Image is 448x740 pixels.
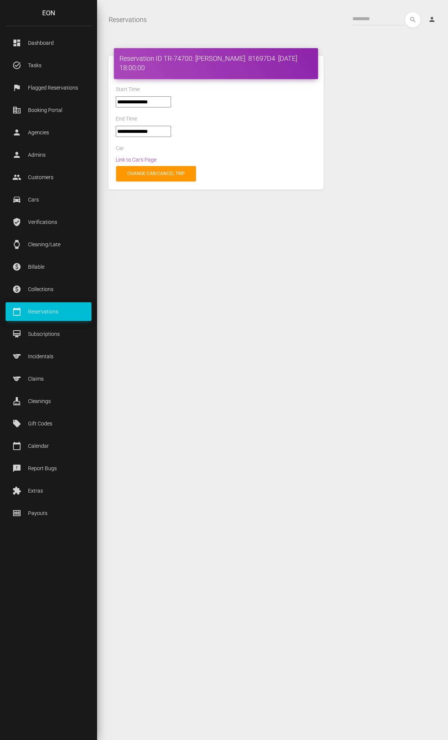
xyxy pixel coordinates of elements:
a: local_offer Gift Codes [6,414,91,433]
p: Report Bugs [11,463,86,474]
p: Verifications [11,216,86,228]
a: sports Incidentals [6,347,91,366]
a: sports Claims [6,369,91,388]
a: cleaning_services Cleanings [6,392,91,410]
a: watch Cleaning/Late [6,235,91,254]
a: person Agencies [6,123,91,142]
a: calendar_today Calendar [6,437,91,455]
a: task_alt Tasks [6,56,91,75]
p: Tasks [11,60,86,71]
a: flag Flagged Reservations [6,78,91,97]
a: person [423,12,442,27]
p: Billable [11,261,86,272]
a: verified_user Verifications [6,213,91,231]
a: corporate_fare Booking Portal [6,101,91,119]
label: Car [116,145,124,152]
p: Admins [11,149,86,160]
a: calendar_today Reservations [6,302,91,321]
label: End Time [116,115,137,123]
a: Reservations [109,10,147,29]
a: Change car/cancel trip [116,166,196,181]
p: Flagged Reservations [11,82,86,93]
a: drive_eta Cars [6,190,91,209]
a: dashboard Dashboard [6,34,91,52]
p: Calendar [11,440,86,452]
p: Dashboard [11,37,86,49]
button: search [405,12,420,28]
p: Customers [11,172,86,183]
h4: Reservation ID TR-74700: [PERSON_NAME] 81697D4 [DATE] 18:00:00 [119,54,312,72]
label: Start Time [116,86,140,93]
p: Gift Codes [11,418,86,429]
p: Payouts [11,508,86,519]
a: extension Extras [6,481,91,500]
a: Link to Car's Page [116,157,156,163]
p: Booking Portal [11,104,86,116]
p: Agencies [11,127,86,138]
p: Claims [11,373,86,384]
p: Extras [11,485,86,496]
a: paid Billable [6,257,91,276]
p: Collections [11,284,86,295]
a: person Admins [6,146,91,164]
a: feedback Report Bugs [6,459,91,478]
p: Subscriptions [11,328,86,340]
p: Cleanings [11,396,86,407]
p: Cleaning/Late [11,239,86,250]
a: card_membership Subscriptions [6,325,91,343]
p: Cars [11,194,86,205]
p: Incidentals [11,351,86,362]
i: person [428,16,436,23]
p: Reservations [11,306,86,317]
a: paid Collections [6,280,91,299]
a: people Customers [6,168,91,187]
a: money Payouts [6,504,91,522]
